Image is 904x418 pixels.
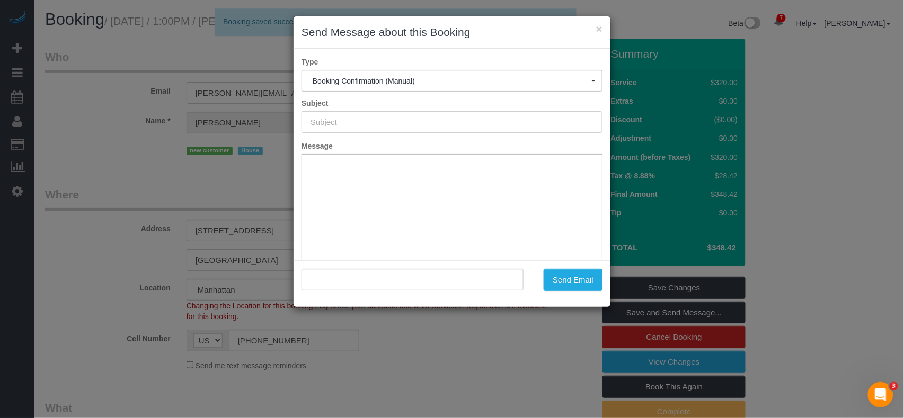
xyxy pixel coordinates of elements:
[544,269,602,291] button: Send Email
[294,141,610,151] label: Message
[302,111,602,133] input: Subject
[302,155,602,320] iframe: Rich Text Editor, editor1
[868,382,893,407] iframe: Intercom live chat
[890,382,898,390] span: 3
[596,23,602,34] button: ×
[294,57,610,67] label: Type
[294,98,610,108] label: Subject
[302,70,602,92] button: Booking Confirmation (Manual)
[313,77,591,85] span: Booking Confirmation (Manual)
[302,24,602,40] h3: Send Message about this Booking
